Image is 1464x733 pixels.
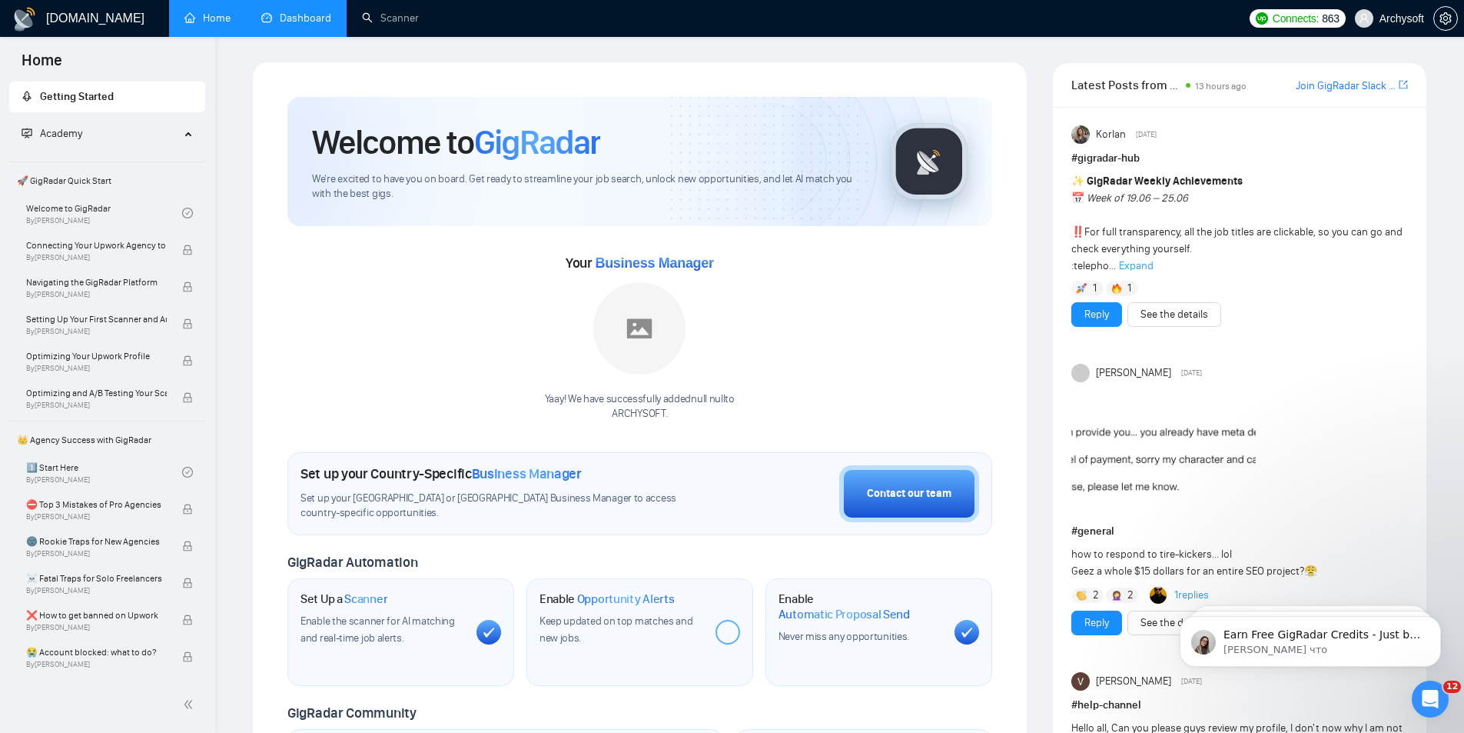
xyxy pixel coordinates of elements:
[1071,175,1084,188] span: ✨
[1127,302,1221,327] button: See the details
[1273,10,1319,27] span: Connects:
[1071,225,1084,238] span: ‼️
[362,12,419,25] a: searchScanner
[182,355,193,366] span: lock
[1093,588,1099,603] span: 2
[1181,366,1202,380] span: [DATE]
[1071,388,1256,511] img: F09A8UU1U58-Screenshot(595).png
[1084,306,1109,323] a: Reply
[26,534,167,549] span: 🌚 Rookie Traps for New Agencies
[1443,681,1461,693] span: 12
[182,282,193,292] span: lock
[539,615,693,645] span: Keep updated on top matches and new jobs.
[1093,281,1097,296] span: 1
[26,385,167,401] span: Optimizing and A/B Testing Your Scanner for Better Results
[26,549,167,558] span: By [PERSON_NAME]
[1359,13,1369,24] span: user
[1087,192,1188,205] em: Week of 19.06 – 25.06
[1399,78,1408,92] a: export
[1434,12,1457,25] span: setting
[182,318,193,329] span: lock
[1071,697,1408,714] h1: # help-channel
[312,122,600,163] h1: Welcome to
[40,127,82,140] span: Academy
[182,651,193,662] span: lock
[26,586,167,595] span: By [PERSON_NAME]
[1127,281,1131,296] span: 1
[1084,615,1109,631] a: Reply
[9,49,75,82] span: Home
[26,275,167,290] span: Navigating the GigRadar Platform
[839,465,979,522] button: Contact our team
[9,82,205,112] li: Getting Started
[26,455,182,489] a: 1️⃣ Start HereBy[PERSON_NAME]
[26,312,167,327] span: Setting Up Your First Scanner and Auto-Bidder
[12,7,37,32] img: logo
[26,623,167,632] span: By [PERSON_NAME]
[182,467,193,478] span: check-circle
[287,554,417,571] span: GigRadar Automation
[1111,283,1122,294] img: 🔥
[778,630,909,643] span: Never miss any opportunities.
[26,348,167,364] span: Optimizing Your Upwork Profile
[1256,12,1268,25] img: upwork-logo.png
[1087,175,1243,188] strong: GigRadar Weekly Achievements
[183,697,198,712] span: double-left
[40,90,114,103] span: Getting Started
[1071,672,1090,691] img: Vishal Suthar
[577,591,675,607] span: Opportunity Alerts
[182,541,193,551] span: lock
[566,255,714,272] span: Your
[1111,590,1122,601] img: 🤦
[1412,681,1449,718] iframe: Intercom live chat
[182,504,193,515] span: lock
[1071,523,1408,540] h1: # general
[593,282,686,375] img: placeholder.png
[11,425,204,455] span: 👑 Agency Success with GigRadar
[1296,78,1396,95] a: Join GigRadar Slack Community
[182,208,193,218] span: check-circle
[300,615,455,645] span: Enable the scanner for AI matching and real-time job alerts.
[26,645,167,660] span: 😭 Account blocked: what to do?
[182,245,193,255] span: lock
[1140,615,1208,631] a: See the details
[539,591,675,607] h1: Enable
[1195,81,1247,92] span: 13 hours ago
[1127,611,1221,635] button: See the details
[1136,128,1157,142] span: [DATE]
[1071,125,1090,144] img: Korlan
[1071,150,1408,167] h1: # gigradar-hub
[26,327,167,336] span: By [PERSON_NAME]
[472,465,582,482] span: Business Manager
[300,591,387,607] h1: Set Up a
[1096,365,1171,381] span: [PERSON_NAME]
[1127,588,1134,603] span: 2
[26,608,167,623] span: ❌ How to get banned on Upwork
[867,485,951,502] div: Contact our team
[26,290,167,299] span: By [PERSON_NAME]
[184,12,231,25] a: homeHome
[778,591,942,621] h1: Enable
[778,607,910,622] span: Automatic Proposal Send
[26,253,167,262] span: By [PERSON_NAME]
[1150,587,1167,604] img: Haseeb
[1096,126,1126,143] span: Korlan
[545,407,735,421] p: ARCHYSOFT .
[1076,590,1087,601] img: 👏
[300,465,582,482] h1: Set up your Country-Specific
[1071,75,1181,95] span: Latest Posts from the GigRadar Community
[344,591,387,607] span: Scanner
[1071,192,1084,205] span: 📅
[1076,283,1087,294] img: 🚀
[261,12,331,25] a: dashboardDashboard
[545,392,735,421] div: Yaay! We have successfully added null null to
[26,571,167,586] span: ☠️ Fatal Traps for Solo Freelancers
[287,705,417,721] span: GigRadar Community
[1433,12,1458,25] a: setting
[182,392,193,403] span: lock
[1140,306,1208,323] a: See the details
